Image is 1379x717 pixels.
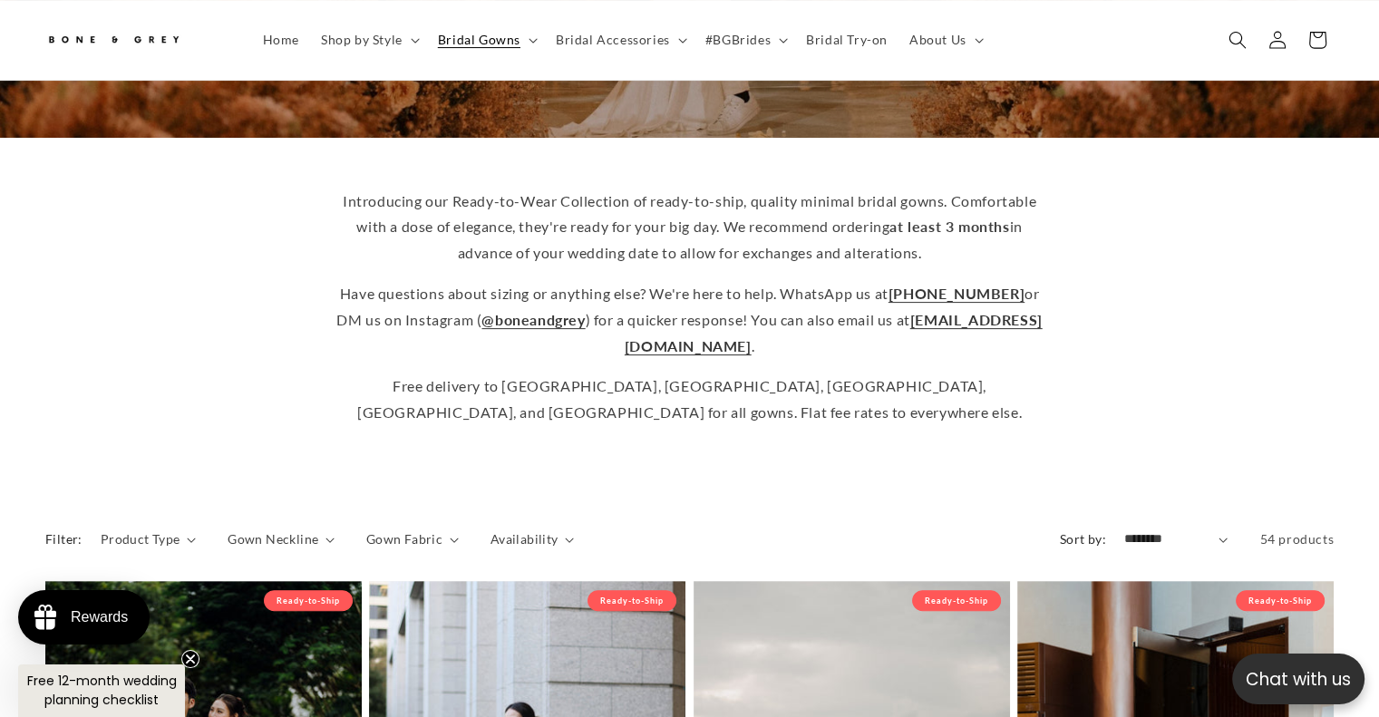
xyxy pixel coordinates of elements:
[889,285,1025,302] a: [PHONE_NUMBER]
[101,529,180,548] span: Product Type
[556,32,670,48] span: Bridal Accessories
[228,529,318,548] span: Gown Neckline
[336,281,1044,359] p: Have questions about sizing or anything else? We're here to help. WhatsApp us at or DM us on Inst...
[1232,666,1364,693] p: Chat with us
[27,672,177,709] span: Free 12-month wedding planning checklist
[101,529,196,548] summary: Product Type (0 selected)
[806,32,888,48] span: Bridal Try-on
[18,664,185,717] div: Free 12-month wedding planning checklistClose teaser
[694,21,795,59] summary: #BGBrides
[39,18,234,62] a: Bone and Grey Bridal
[490,529,558,548] span: Availability
[181,650,199,668] button: Close teaser
[909,32,966,48] span: About Us
[228,529,335,548] summary: Gown Neckline (0 selected)
[545,21,694,59] summary: Bridal Accessories
[252,21,310,59] a: Home
[45,25,181,55] img: Bone and Grey Bridal
[427,21,545,59] summary: Bridal Gowns
[366,529,442,548] span: Gown Fabric
[336,189,1044,266] p: Introducing our Ready-to-Wear Collection of ready-to-ship, quality minimal bridal gowns. Comforta...
[898,21,991,59] summary: About Us
[310,21,427,59] summary: Shop by Style
[438,32,520,48] span: Bridal Gowns
[1218,20,1258,60] summary: Search
[795,21,898,59] a: Bridal Try-on
[1259,531,1334,547] span: 54 products
[45,529,83,548] h2: Filter:
[889,218,1009,235] strong: at least 3 months
[1060,531,1106,547] label: Sort by:
[263,32,299,48] span: Home
[71,609,128,625] div: Rewards
[625,311,1043,354] a: [EMAIL_ADDRESS][DOMAIN_NAME]
[366,529,459,548] summary: Gown Fabric (0 selected)
[481,311,585,328] a: @boneandgrey
[1232,654,1364,704] button: Open chatbox
[321,32,403,48] span: Shop by Style
[490,529,574,548] summary: Availability (0 selected)
[336,373,1044,426] p: Free delivery to [GEOGRAPHIC_DATA], [GEOGRAPHIC_DATA], [GEOGRAPHIC_DATA], [GEOGRAPHIC_DATA], and ...
[705,32,771,48] span: #BGBrides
